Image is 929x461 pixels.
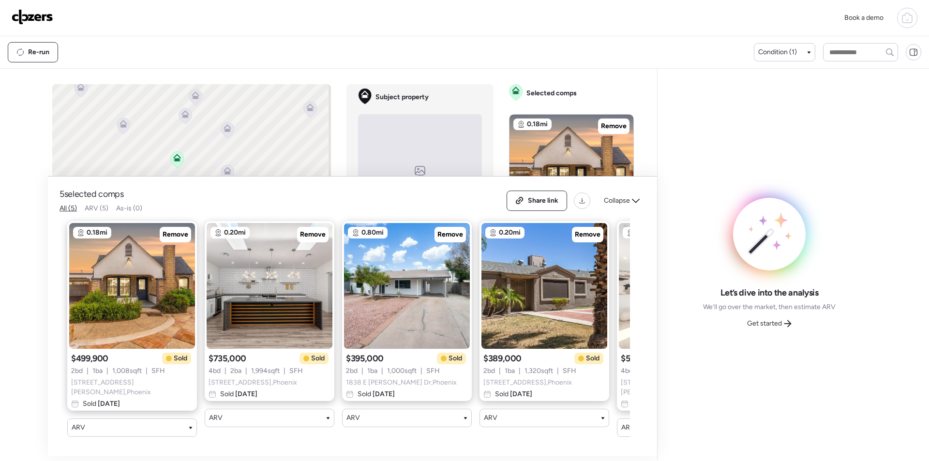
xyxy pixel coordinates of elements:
[747,319,782,328] span: Get started
[449,354,462,363] span: Sold
[346,353,384,364] span: $395,000
[96,400,120,408] span: [DATE]
[509,390,532,398] span: [DATE]
[703,302,836,312] span: We’ll go over the market, then estimate ARV
[381,366,383,376] span: |
[483,378,572,387] span: [STREET_ADDRESS] , Phoenix
[586,354,599,363] span: Sold
[209,378,297,387] span: [STREET_ADDRESS] , Phoenix
[60,188,124,200] span: 5 selected comps
[83,399,120,409] span: Sold
[106,366,108,376] span: |
[87,228,107,238] span: 0.18mi
[483,353,522,364] span: $389,000
[367,366,377,376] span: 1 ba
[524,366,553,376] span: 1,320 sqft
[437,230,463,239] span: Remove
[346,413,360,423] span: ARV
[71,378,193,397] span: [STREET_ADDRESS][PERSON_NAME] , Phoenix
[12,9,53,25] img: Logo
[361,366,363,376] span: |
[289,366,303,376] span: SFH
[601,121,627,131] span: Remove
[311,354,325,363] span: Sold
[230,366,241,376] span: 2 ba
[499,228,521,238] span: 0.20mi
[112,366,142,376] span: 1,008 sqft
[387,366,417,376] span: 1,000 sqft
[245,366,247,376] span: |
[505,366,515,376] span: 1 ba
[409,176,431,183] span: No image
[284,366,285,376] span: |
[844,14,884,22] span: Book a demo
[621,353,659,364] span: $599,000
[371,390,395,398] span: [DATE]
[60,204,77,212] span: All (5)
[527,119,548,129] span: 0.18mi
[563,366,576,376] span: SFH
[519,366,521,376] span: |
[174,354,187,363] span: Sold
[526,89,577,98] span: Selected comps
[621,423,635,432] span: ARV
[71,366,83,376] span: 2 bd
[220,389,257,399] span: Sold
[209,366,221,376] span: 4 bd
[92,366,103,376] span: 1 ba
[251,366,280,376] span: 1,994 sqft
[72,423,85,432] span: ARV
[358,389,395,399] span: Sold
[499,366,501,376] span: |
[420,366,422,376] span: |
[720,287,819,298] span: Let’s dive into the analysis
[528,196,558,206] span: Share link
[375,92,429,102] span: Subject property
[71,353,108,364] span: $499,900
[426,366,440,376] span: SFH
[361,228,384,238] span: 0.80mi
[85,204,108,212] span: ARV (5)
[621,366,633,376] span: 4 bd
[346,366,358,376] span: 2 bd
[483,366,495,376] span: 2 bd
[209,353,246,364] span: $735,000
[28,47,49,57] span: Re-run
[604,196,630,206] span: Collapse
[224,228,246,238] span: 0.20mi
[146,366,148,376] span: |
[300,230,326,239] span: Remove
[87,366,89,376] span: |
[575,230,600,239] span: Remove
[234,390,257,398] span: [DATE]
[495,389,532,399] span: Sold
[151,366,165,376] span: SFH
[484,413,497,423] span: ARV
[346,378,457,387] span: 1838 E [PERSON_NAME] Dr , Phoenix
[209,413,223,423] span: ARV
[557,366,559,376] span: |
[225,366,226,376] span: |
[163,230,188,239] span: Remove
[621,378,743,397] span: [STREET_ADDRESS][PERSON_NAME] , Phoenix
[116,204,142,212] span: As-is (0)
[758,47,797,57] span: Condition (1)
